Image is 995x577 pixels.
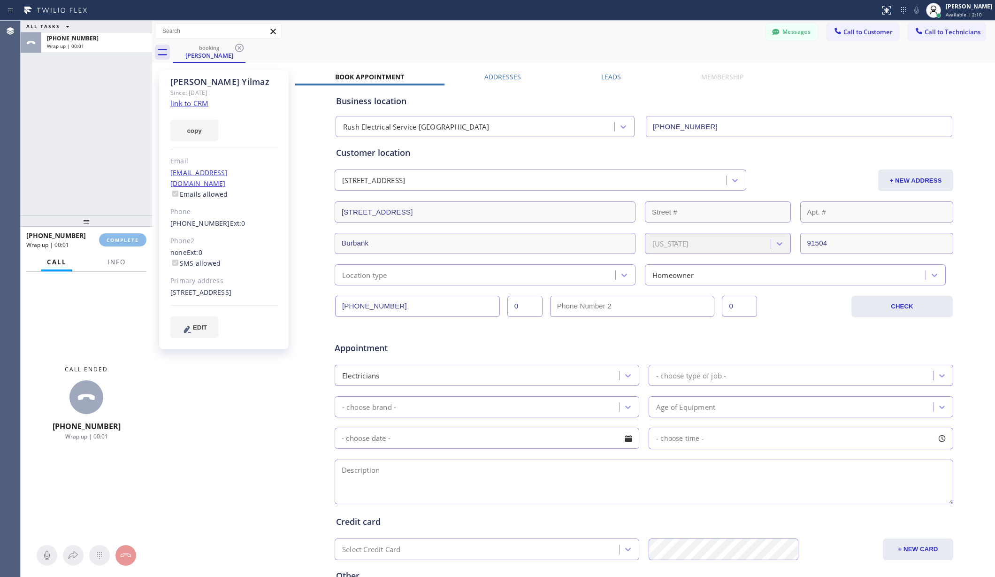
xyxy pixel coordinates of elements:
div: Email [170,156,278,167]
div: none [170,247,278,269]
button: Call [41,253,72,271]
button: Messages [766,23,818,41]
a: link to CRM [170,99,208,108]
span: Wrap up | 00:01 [26,241,69,249]
label: Membership [701,72,743,81]
input: ZIP [800,233,954,254]
input: Phone Number [646,116,952,137]
label: SMS allowed [170,259,221,268]
a: [PHONE_NUMBER] [170,219,230,228]
div: [STREET_ADDRESS] [170,287,278,298]
span: Info [107,258,126,266]
label: Emails allowed [170,190,228,199]
label: Leads [601,72,621,81]
span: Call [47,258,67,266]
input: Emails allowed [172,191,178,197]
button: Mute [910,4,923,17]
button: Info [102,253,131,271]
button: + NEW CARD [883,539,953,560]
div: Rush Electrical Service [GEOGRAPHIC_DATA] [343,122,489,132]
input: - choose date - [335,428,639,449]
button: Mute [37,545,57,566]
span: COMPLETE [107,237,139,243]
input: Phone Number 2 [550,296,715,317]
label: Addresses [484,72,521,81]
button: + NEW ADDRESS [878,169,953,191]
input: City [335,233,635,254]
span: Ext: 0 [230,219,245,228]
input: Search [155,23,281,38]
div: [PERSON_NAME] [946,2,992,10]
button: CHECK [851,296,953,317]
div: Electricians [342,370,379,381]
span: Call to Technicians [925,28,980,36]
div: Homeowner [652,269,694,280]
button: copy [170,120,218,141]
div: [PERSON_NAME] Yilmaz [170,77,278,87]
span: Wrap up | 00:01 [47,43,84,49]
span: - choose time - [656,434,704,443]
div: [PERSON_NAME] [174,51,245,60]
div: Phone [170,207,278,217]
div: Phone2 [170,236,278,246]
button: Call to Technicians [908,23,986,41]
button: COMPLETE [99,233,146,246]
div: Since: [DATE] [170,87,278,98]
input: Ext. 2 [722,296,757,317]
span: [PHONE_NUMBER] [53,421,121,431]
input: Street # [645,201,791,223]
button: Open dialpad [89,545,110,566]
div: Select Credit Card [342,544,401,555]
input: SMS allowed [172,260,178,266]
div: - choose brand - [342,401,396,412]
button: Open directory [63,545,84,566]
div: Primary address [170,276,278,286]
div: [STREET_ADDRESS] [342,175,405,186]
div: booking [174,44,245,51]
span: Wrap up | 00:01 [65,432,108,440]
div: Location type [342,269,387,280]
button: Call to Customer [827,23,899,41]
div: Business location [336,95,952,108]
div: Michael Yilmaz [174,42,245,62]
div: Credit card [336,515,952,528]
span: [PHONE_NUMBER] [26,231,86,240]
button: Hang up [115,545,136,566]
input: Apt. # [800,201,954,223]
span: [PHONE_NUMBER] [47,34,99,42]
button: EDIT [170,316,218,338]
span: Available | 2:10 [946,11,982,18]
input: Address [335,201,635,223]
span: Call to Customer [843,28,893,36]
label: Book Appointment [335,72,404,81]
div: Customer location [336,146,952,159]
span: Call ended [65,365,108,373]
span: ALL TASKS [26,23,60,30]
div: Age of Equipment [656,401,715,412]
span: Appointment [335,342,540,354]
input: Ext. [507,296,543,317]
span: Ext: 0 [187,248,202,257]
div: - choose type of job - [656,370,726,381]
button: ALL TASKS [21,21,79,32]
input: Phone Number [335,296,500,317]
a: [EMAIL_ADDRESS][DOMAIN_NAME] [170,168,228,188]
span: EDIT [193,324,207,331]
